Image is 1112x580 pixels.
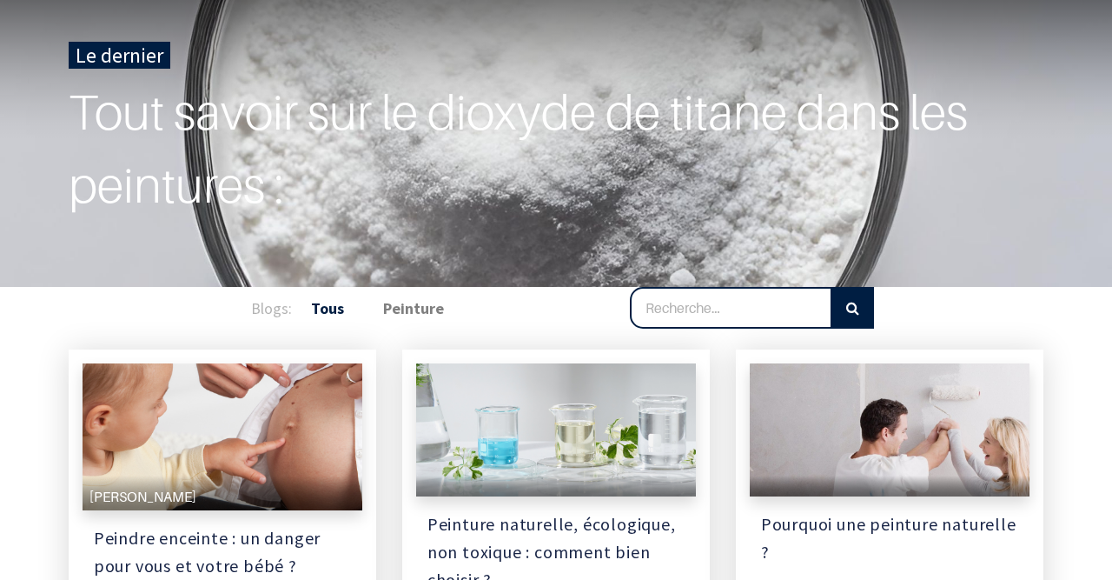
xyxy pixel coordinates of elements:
[383,298,444,318] b: Peinture
[83,363,362,510] a: [PERSON_NAME]
[69,42,170,69] div: Le dernier
[761,510,1018,566] a: Pourquoi une peinture naturelle ?
[89,488,196,505] span: [PERSON_NAME]
[69,76,1043,222] a: Tout savoir sur le dioxyde de titane dans les peintures :
[630,287,832,329] input: Recherche…
[94,524,351,580] a: Peindre enceinte : un danger pour vous et votre bébé ?
[831,287,874,329] button: Rechercher
[374,290,453,327] a: Peinture
[301,290,354,327] a: Tous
